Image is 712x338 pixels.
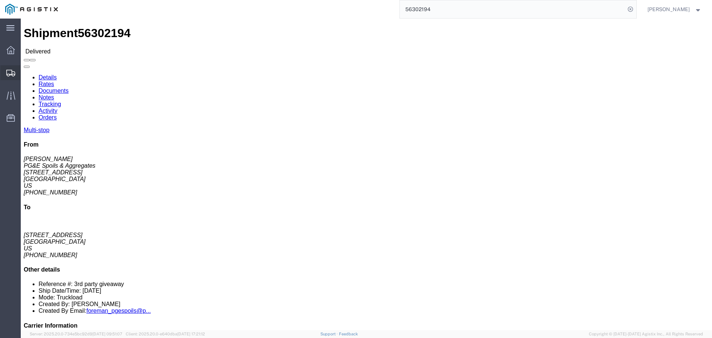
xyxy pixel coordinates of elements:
[5,4,58,15] img: logo
[320,332,339,336] a: Support
[92,332,122,336] span: [DATE] 09:51:07
[177,332,205,336] span: [DATE] 17:21:12
[589,331,703,337] span: Copyright © [DATE]-[DATE] Agistix Inc., All Rights Reserved
[30,332,122,336] span: Server: 2025.20.0-734e5bc92d9
[400,0,625,18] input: Search for shipment number, reference number
[647,5,702,14] button: [PERSON_NAME]
[339,332,358,336] a: Feedback
[21,19,712,330] iframe: FS Legacy Container
[126,332,205,336] span: Client: 2025.20.0-e640dba
[647,5,690,13] span: Eli Amezcua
